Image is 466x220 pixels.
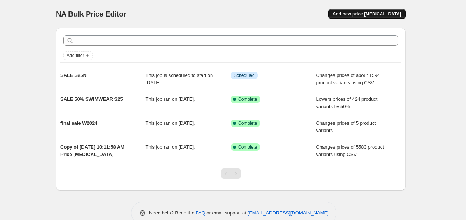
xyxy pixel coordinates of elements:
[248,210,329,216] a: [EMAIL_ADDRESS][DOMAIN_NAME]
[316,120,376,133] span: Changes prices of 5 product variants
[238,144,257,150] span: Complete
[333,11,401,17] span: Add new price [MEDICAL_DATA]
[238,120,257,126] span: Complete
[316,96,378,109] span: Lowers prices of 424 product variants by 50%
[205,210,248,216] span: or email support at
[146,96,195,102] span: This job ran on [DATE].
[63,51,93,60] button: Add filter
[60,144,124,157] span: Copy of [DATE] 10:11:58 AM Price [MEDICAL_DATA]
[234,72,255,78] span: Scheduled
[316,144,384,157] span: Changes prices of 5583 product variants using CSV
[238,96,257,102] span: Complete
[146,144,195,150] span: This job ran on [DATE].
[196,210,205,216] a: FAQ
[328,9,406,19] button: Add new price [MEDICAL_DATA]
[60,96,123,102] span: SALE 50% SWIMWEAR S25
[149,210,196,216] span: Need help? Read the
[221,168,241,179] nav: Pagination
[56,10,126,18] span: NA Bulk Price Editor
[67,53,84,58] span: Add filter
[316,72,380,85] span: Changes prices of about 1594 product variants using CSV
[146,72,213,85] span: This job is scheduled to start on [DATE].
[60,72,87,78] span: SALE S25N
[60,120,97,126] span: final sale W2024
[146,120,195,126] span: This job ran on [DATE].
